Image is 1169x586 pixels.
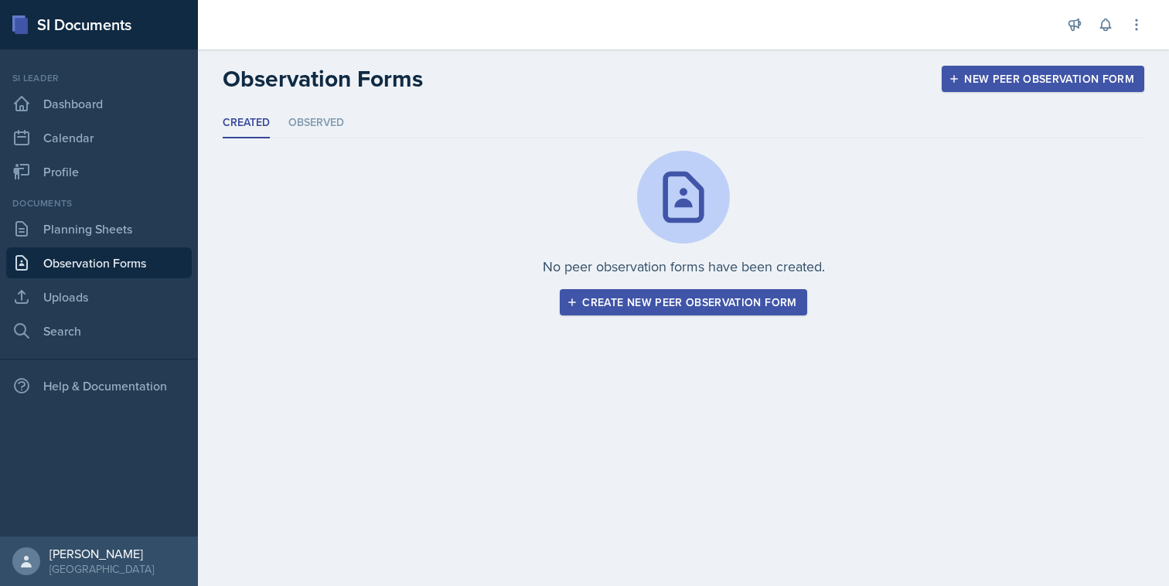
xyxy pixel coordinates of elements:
a: Dashboard [6,88,192,119]
h2: Observation Forms [223,65,423,93]
div: [PERSON_NAME] [49,546,154,561]
a: Observation Forms [6,247,192,278]
a: Search [6,315,192,346]
a: Planning Sheets [6,213,192,244]
a: Calendar [6,122,192,153]
div: New Peer Observation Form [952,73,1134,85]
a: Profile [6,156,192,187]
p: No peer observation forms have been created. [543,256,825,277]
div: Si leader [6,71,192,85]
div: Documents [6,196,192,210]
button: New Peer Observation Form [942,66,1144,92]
div: Help & Documentation [6,370,192,401]
button: Create new peer observation form [560,289,806,315]
div: Create new peer observation form [570,296,796,308]
div: [GEOGRAPHIC_DATA] [49,561,154,577]
li: Observed [288,108,344,138]
a: Uploads [6,281,192,312]
li: Created [223,108,270,138]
